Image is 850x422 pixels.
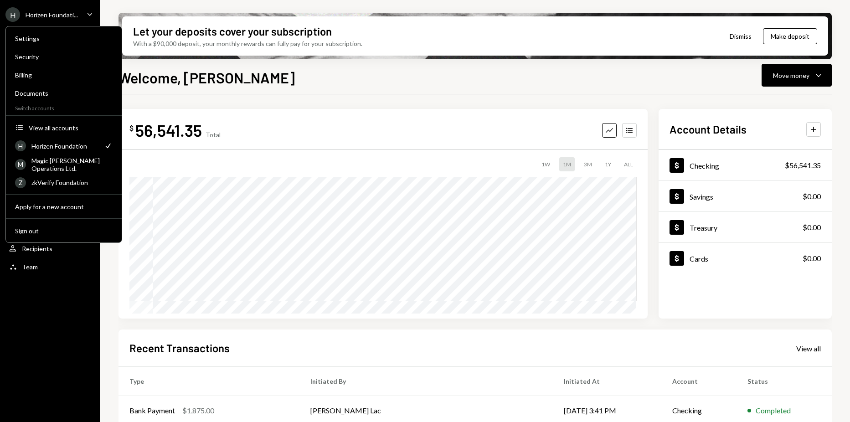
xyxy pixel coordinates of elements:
[15,159,26,170] div: M
[10,120,118,136] button: View all accounts
[803,222,821,233] div: $0.00
[182,405,214,416] div: $1,875.00
[31,142,98,150] div: Horizen Foundation
[10,30,118,46] a: Settings
[661,367,737,396] th: Account
[29,124,113,132] div: View all accounts
[15,71,113,79] div: Billing
[15,35,113,42] div: Settings
[206,131,221,139] div: Total
[803,191,821,202] div: $0.00
[737,367,832,396] th: Status
[718,26,763,47] button: Dismiss
[15,89,113,97] div: Documents
[601,157,615,171] div: 1Y
[796,343,821,353] a: View all
[659,181,832,211] a: Savings$0.00
[659,150,832,180] a: Checking$56,541.35
[15,227,113,235] div: Sign out
[773,71,809,80] div: Move money
[5,258,95,275] a: Team
[22,263,38,271] div: Team
[15,177,26,188] div: Z
[129,124,134,133] div: $
[785,160,821,171] div: $56,541.35
[670,122,747,137] h2: Account Details
[10,67,118,83] a: Billing
[5,240,95,257] a: Recipients
[690,161,719,170] div: Checking
[299,367,553,396] th: Initiated By
[26,11,78,19] div: Horizen Foundati...
[553,367,661,396] th: Initiated At
[690,254,708,263] div: Cards
[803,253,821,264] div: $0.00
[31,179,113,186] div: zkVerify Foundation
[135,120,202,140] div: 56,541.35
[10,223,118,239] button: Sign out
[580,157,596,171] div: 3M
[31,157,113,172] div: Magic [PERSON_NAME] Operations Ltd.
[118,367,299,396] th: Type
[659,212,832,242] a: Treasury$0.00
[15,53,113,61] div: Security
[6,103,122,112] div: Switch accounts
[762,64,832,87] button: Move money
[10,174,118,190] a: ZzkVerify Foundation
[690,223,717,232] div: Treasury
[133,39,362,48] div: With a $90,000 deposit, your monthly rewards can fully pay for your subscription.
[659,243,832,273] a: Cards$0.00
[10,48,118,65] a: Security
[22,245,52,252] div: Recipients
[133,24,332,39] div: Let your deposits cover your subscription
[118,68,295,87] h1: Welcome, [PERSON_NAME]
[10,199,118,215] button: Apply for a new account
[129,340,230,355] h2: Recent Transactions
[559,157,575,171] div: 1M
[763,28,817,44] button: Make deposit
[10,85,118,101] a: Documents
[15,203,113,211] div: Apply for a new account
[10,156,118,172] a: MMagic [PERSON_NAME] Operations Ltd.
[538,157,554,171] div: 1W
[756,405,791,416] div: Completed
[620,157,637,171] div: ALL
[690,192,713,201] div: Savings
[5,7,20,22] div: H
[796,344,821,353] div: View all
[129,405,175,416] div: Bank Payment
[15,140,26,151] div: H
